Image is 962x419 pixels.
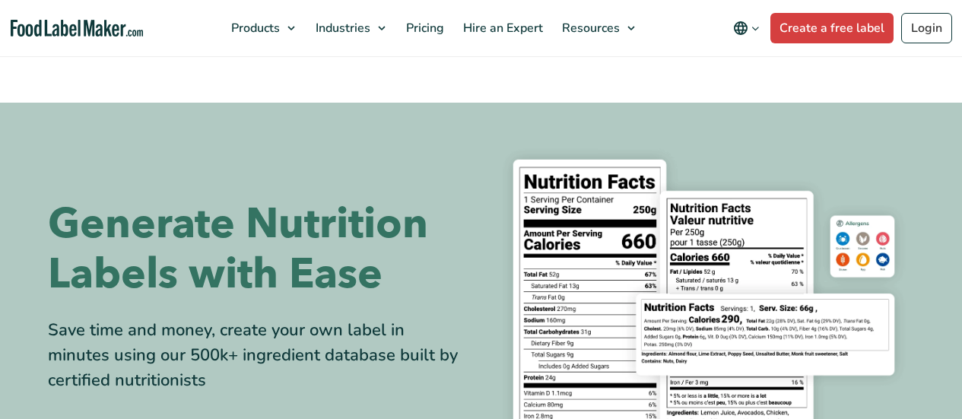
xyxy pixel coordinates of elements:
[722,13,770,43] button: Change language
[48,318,470,393] div: Save time and money, create your own label in minutes using our 500k+ ingredient database built b...
[459,20,544,37] span: Hire an Expert
[227,20,281,37] span: Products
[770,13,894,43] a: Create a free label
[901,13,952,43] a: Login
[48,199,470,300] h1: Generate Nutrition Labels with Ease
[402,20,446,37] span: Pricing
[311,20,372,37] span: Industries
[557,20,621,37] span: Resources
[11,20,144,37] a: Food Label Maker homepage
